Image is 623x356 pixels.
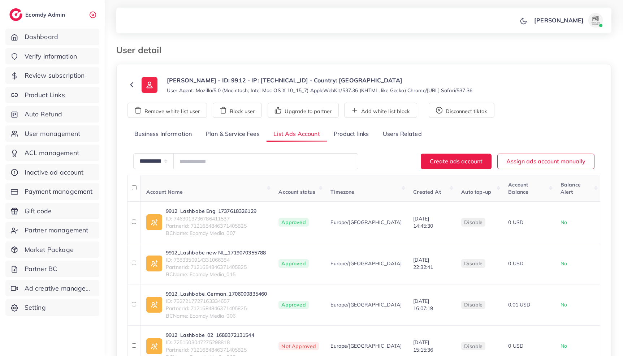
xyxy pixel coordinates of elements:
[561,219,567,226] span: No
[25,245,74,254] span: Market Package
[330,189,354,195] span: Timezone
[330,342,402,349] span: Europe/[GEOGRAPHIC_DATA]
[413,189,441,195] span: Created At
[142,77,157,93] img: ic-user-info.36bf1079.svg
[278,189,315,195] span: Account status
[376,126,428,142] a: Users Related
[25,110,62,119] span: Auto Refund
[25,52,77,61] span: Verify information
[5,222,99,239] a: Partner management
[25,11,67,18] h2: Ecomdy Admin
[25,148,79,158] span: ACL management
[25,71,85,80] span: Review subscription
[9,8,22,21] img: logo
[5,164,99,181] a: Inactive ad account
[166,346,254,353] span: PartnerId: 7121684846371405825
[5,183,99,200] a: Payment management
[25,187,93,196] span: Payment management
[5,106,99,123] a: Auto Refund
[166,249,266,256] a: 9912_Lashbabe new NL_1719070355788
[5,87,99,103] a: Product Links
[25,206,52,216] span: Gift code
[330,260,402,267] span: Europe/[GEOGRAPHIC_DATA]
[278,259,308,268] span: Approved
[461,189,491,195] span: Auto top-up
[508,343,523,349] span: 0 USD
[561,301,567,308] span: No
[146,189,183,195] span: Account Name
[268,103,339,118] button: Upgrade to partner
[278,301,308,309] span: Approved
[421,154,492,169] button: Create ads account
[167,87,472,94] small: User Agent: Mozilla/5.0 (Macintosh; Intel Mac OS X 10_15_7) AppleWebKit/537.36 (KHTML, like Gecko...
[344,103,417,118] button: Add white list block
[199,126,267,142] a: Plan & Service Fees
[25,32,58,42] span: Dashboard
[146,214,162,230] img: ic-ad-info.7fc67b75.svg
[25,284,94,293] span: Ad creative management
[166,215,256,222] span: ID: 7463013736786411537
[116,45,167,55] h3: User detail
[146,297,162,313] img: ic-ad-info.7fc67b75.svg
[213,103,262,118] button: Block user
[413,339,433,353] span: [DATE] 15:15:36
[5,261,99,277] a: Partner BC
[5,145,99,161] a: ACL management
[25,90,65,100] span: Product Links
[508,181,528,195] span: Account Balance
[267,126,327,142] a: List Ads Account
[5,29,99,45] a: Dashboard
[146,338,162,354] img: ic-ad-info.7fc67b75.svg
[413,257,433,270] span: [DATE] 22:32:41
[25,129,80,138] span: User management
[166,263,266,271] span: PartnerId: 7121684846371405825
[508,301,530,308] span: 0.01 USD
[561,260,567,267] span: No
[127,126,199,142] a: Business Information
[534,16,584,25] p: [PERSON_NAME]
[561,343,567,349] span: No
[530,13,606,27] a: [PERSON_NAME]avatar
[25,168,84,177] span: Inactive ad account
[127,103,207,118] button: Remove white list user
[278,218,308,227] span: Approved
[5,299,99,316] a: Setting
[25,264,57,274] span: Partner BC
[9,8,67,21] a: logoEcomdy Admin
[330,219,402,226] span: Europe/[GEOGRAPHIC_DATA]
[5,241,99,258] a: Market Package
[146,256,162,271] img: ic-ad-info.7fc67b75.svg
[166,230,256,237] span: BCName: Ecomdy Media_007
[278,342,319,351] span: Not Approved
[5,125,99,142] a: User management
[5,67,99,84] a: Review subscription
[464,301,483,308] span: disable
[413,298,433,312] span: [DATE] 16:07:19
[166,305,267,312] span: PartnerId: 7121684846371405825
[497,154,594,169] button: Assign ads account manually
[166,339,254,346] span: ID: 7251503047275298818
[508,260,523,267] span: 0 USD
[166,290,267,297] a: 9912_Lashbabe_German_1706000835460
[429,103,494,118] button: Disconnect tiktok
[166,207,256,215] a: 9912_Lashbabe Eng_1737618326129
[508,219,523,226] span: 0 USD
[464,343,483,349] span: disable
[5,203,99,219] a: Gift code
[166,297,267,305] span: ID: 7327217727163334657
[166,312,267,319] span: BCName: Ecomdy Media_006
[464,260,483,267] span: disable
[330,301,402,308] span: Europe/[GEOGRAPHIC_DATA]
[413,215,433,229] span: [DATE] 14:45:30
[464,219,483,226] span: disable
[166,331,254,339] a: 9912_Lashbabe_02_1688372131544
[5,280,99,297] a: Ad creative management
[167,76,472,85] p: [PERSON_NAME] - ID: 9912 - IP: [TECHNICAL_ID] - Country: [GEOGRAPHIC_DATA]
[5,48,99,65] a: Verify information
[588,13,603,27] img: avatar
[25,303,46,312] span: Setting
[561,181,581,195] span: Balance Alert
[25,226,88,235] span: Partner management
[166,222,256,230] span: PartnerId: 7121684846371405825
[327,126,376,142] a: Product links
